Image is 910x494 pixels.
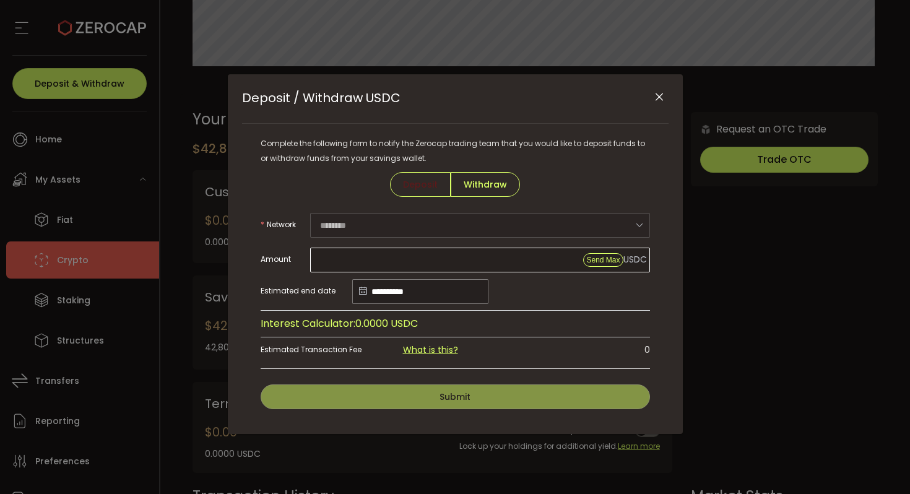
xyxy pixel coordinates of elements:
[228,74,683,434] div: Deposit / Withdraw USDC
[451,172,520,197] span: Withdraw
[242,89,401,106] span: Deposit / Withdraw USDC
[390,172,451,197] span: Deposit
[403,344,458,356] a: What is this?
[649,87,670,108] button: Close
[485,337,650,362] div: 0
[261,279,352,303] label: Estimated end date
[623,253,647,266] span: USDC
[261,344,362,355] span: Estimated Transaction Fee
[355,316,418,331] span: 0.0000 USDC
[261,316,355,331] span: Interest Calculator:
[848,435,910,494] iframe: Chat Widget
[261,136,650,166] div: Complete the following form to notify the Zerocap trading team that you would like to deposit fun...
[261,384,650,409] button: Submit
[440,391,470,403] span: Submit
[586,256,620,264] span: Send Max
[261,212,310,237] label: Network
[261,247,310,272] label: Amount
[583,253,623,267] button: Send Max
